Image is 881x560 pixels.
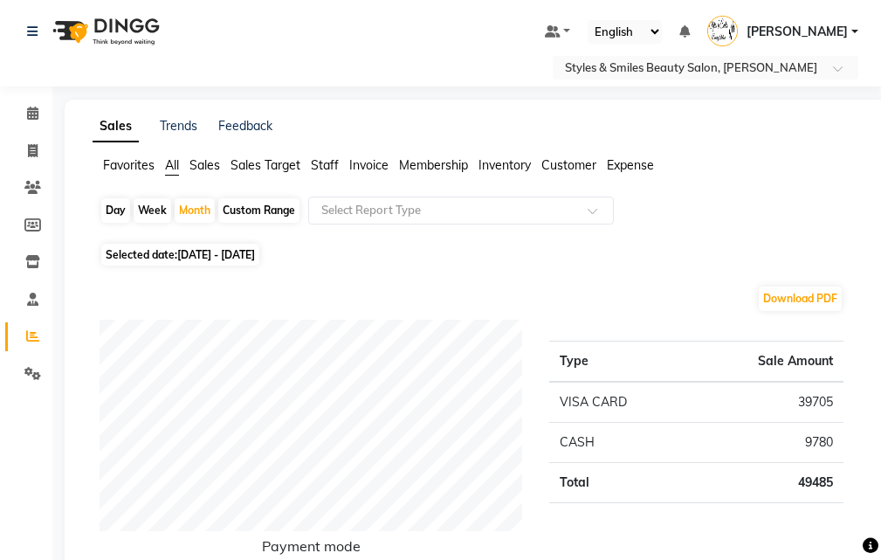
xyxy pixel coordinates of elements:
td: Total [549,463,691,503]
td: 49485 [690,463,843,503]
button: Download PDF [759,287,842,311]
span: All [165,157,179,173]
span: Membership [399,157,468,173]
span: Invoice [349,157,389,173]
span: [PERSON_NAME] [747,23,848,41]
span: Favorites [103,157,155,173]
span: Inventory [478,157,531,173]
span: Staff [311,157,339,173]
span: Expense [607,157,654,173]
div: Day [101,198,130,223]
th: Sale Amount [690,342,843,383]
div: Month [175,198,215,223]
span: Sales Target [231,157,300,173]
th: Type [549,342,691,383]
td: VISA CARD [549,382,691,423]
span: [DATE] - [DATE] [177,248,255,261]
img: logo [45,7,164,56]
span: Customer [541,157,596,173]
a: Trends [160,118,197,134]
td: 9780 [690,423,843,463]
div: Week [134,198,171,223]
a: Sales [93,111,139,142]
span: Selected date: [101,244,259,266]
div: Custom Range [218,198,299,223]
td: CASH [549,423,691,463]
img: Margaret [707,16,738,46]
a: Feedback [218,118,272,134]
span: Sales [189,157,220,173]
td: 39705 [690,382,843,423]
